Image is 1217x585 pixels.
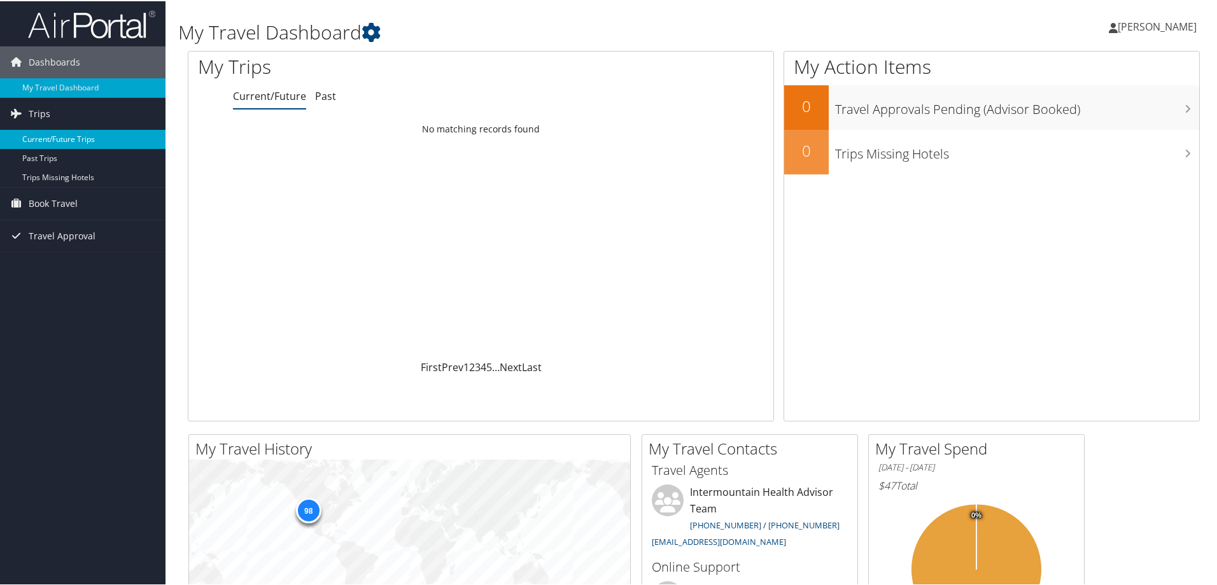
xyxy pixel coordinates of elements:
a: Past [315,88,336,102]
h3: Online Support [652,557,848,575]
tspan: 0% [971,511,981,518]
a: Last [522,359,542,373]
a: 4 [481,359,486,373]
a: First [421,359,442,373]
h1: My Trips [198,52,520,79]
div: 98 [295,497,321,522]
span: … [492,359,500,373]
span: [PERSON_NAME] [1118,18,1197,32]
span: Travel Approval [29,219,95,251]
h3: Travel Approvals Pending (Advisor Booked) [835,93,1199,117]
a: Prev [442,359,463,373]
a: [PHONE_NUMBER] / [PHONE_NUMBER] [690,518,840,530]
a: [PERSON_NAME] [1109,6,1209,45]
h6: Total [878,477,1074,491]
a: 3 [475,359,481,373]
img: airportal-logo.png [28,8,155,38]
h3: Travel Agents [652,460,848,478]
h2: My Travel Spend [875,437,1084,458]
span: Trips [29,97,50,129]
span: $47 [878,477,896,491]
span: Book Travel [29,187,78,218]
a: Current/Future [233,88,306,102]
h3: Trips Missing Hotels [835,137,1199,162]
h2: 0 [784,94,829,116]
span: Dashboards [29,45,80,77]
h1: My Action Items [784,52,1199,79]
h6: [DATE] - [DATE] [878,460,1074,472]
li: Intermountain Health Advisor Team [645,483,854,551]
a: [EMAIL_ADDRESS][DOMAIN_NAME] [652,535,786,546]
td: No matching records found [188,116,773,139]
h2: My Travel Contacts [649,437,857,458]
h2: 0 [784,139,829,160]
h1: My Travel Dashboard [178,18,866,45]
a: 1 [463,359,469,373]
a: 0Travel Approvals Pending (Advisor Booked) [784,84,1199,129]
a: 0Trips Missing Hotels [784,129,1199,173]
a: 5 [486,359,492,373]
h2: My Travel History [195,437,630,458]
a: 2 [469,359,475,373]
a: Next [500,359,522,373]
